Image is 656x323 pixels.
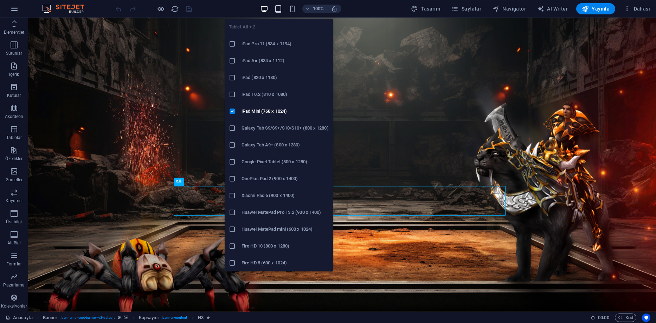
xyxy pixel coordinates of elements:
span: 00 00 [598,314,609,322]
p: Akordeon [5,114,24,119]
p: Üst bilgi [6,219,22,225]
button: Usercentrics [642,314,650,322]
h6: iPad Air (834 x 1112) [242,57,329,65]
p: Görseller [6,177,22,183]
i: Sayfayı yeniden yükleyin [171,5,179,13]
h6: iPad 10.2 (810 x 1080) [242,90,329,99]
p: Tablolar [6,135,22,140]
button: 100% [302,5,327,13]
h6: Huawei MatePad Pro 13.2 (900 x 1400) [242,208,329,217]
img: Editor Logo [40,5,93,13]
h6: OnePlus Pad 2 (900 x 1400) [242,174,329,183]
button: Kod [615,314,636,322]
h6: iPad Pro 11 (834 x 1194) [242,40,329,48]
span: Sayfalar [451,5,481,12]
p: Koleksiyonlar [1,303,27,309]
h6: Google Pixel Tablet (800 x 1280) [242,158,329,166]
h6: iPad (820 x 1180) [242,73,329,82]
button: Tasarım [408,3,443,14]
span: Seçmek için tıkla. Düzenlemek için çift tıkla [198,314,204,322]
span: . banner .preset-banner-v3-default [60,314,115,322]
h6: iPad Mini (768 x 1024) [242,107,329,116]
p: Alt Bigi [7,240,21,246]
h6: Fire HD 8 (600 x 1024) [242,259,329,267]
p: Sütunlar [6,51,22,56]
p: İçerik [9,72,19,77]
span: Seçmek için tıkla. Düzenlemek için çift tıkla [139,314,159,322]
p: Formlar [6,261,22,267]
button: Navigatör [490,3,529,14]
i: Bu element, arka plan içeriyor [124,316,128,319]
p: Elementler [4,29,24,35]
h6: 100% [313,5,324,13]
i: Bu element, özelleştirilebilir bir ön ayar [118,316,121,319]
h6: Fire HD 10 (800 x 1280) [242,242,329,250]
button: Sayfalar [449,3,484,14]
span: AI Writer [537,5,568,12]
span: Tasarım [411,5,440,12]
span: Seçmek için tıkla. Düzenlemek için çift tıkla [43,314,58,322]
nav: breadcrumb [43,314,210,322]
h6: Galaxy Tab A9+ (800 x 1280) [242,141,329,149]
span: Dahası [624,5,650,12]
h6: Galaxy Tab S9/S9+/S10/S10+ (800 x 1280) [242,124,329,132]
p: Özellikler [5,156,22,161]
button: Yayınla [576,3,615,14]
span: : [603,315,604,320]
span: . banner-content [161,314,187,322]
p: Kutular [7,93,21,98]
h6: Huawei MatePad mini (600 x 1024) [242,225,329,233]
button: Dahası [621,3,653,14]
div: Tasarım (Ctrl+Alt+Y) [408,3,443,14]
p: Pazarlama [3,282,25,288]
span: Yayınla [582,5,610,12]
p: Kaydırıcı [6,198,22,204]
i: Element bir animasyon içeriyor [207,316,210,319]
span: Kod [618,314,633,322]
h6: Xiaomi Pad 6 (900 x 1400) [242,191,329,200]
h6: Oturum süresi [591,314,609,322]
a: Anasayfa [6,314,33,322]
button: AI Writer [534,3,571,14]
button: reload [171,5,179,13]
span: Navigatör [493,5,526,12]
i: Yeniden boyutlandırmada yakınlaştırma düzeyini seçilen cihaza uyacak şekilde otomatik olarak ayarla. [331,6,337,12]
